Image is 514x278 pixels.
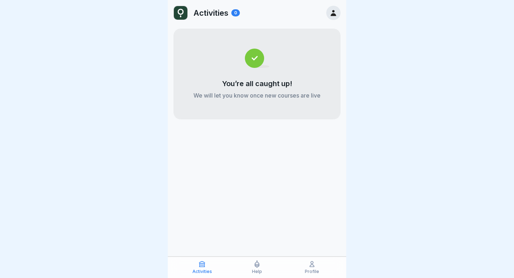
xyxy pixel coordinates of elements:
p: Activities [192,269,212,274]
div: 0 [231,9,240,16]
img: completed.svg [245,49,269,68]
p: We will let you know once new courses are live [193,91,321,99]
p: Profile [305,269,319,274]
img: w8ckb49isjqmp9e19xztpdfx.png [174,6,187,20]
p: Help [252,269,262,274]
p: Activities [193,8,228,18]
p: You’re all caught up! [222,79,292,88]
